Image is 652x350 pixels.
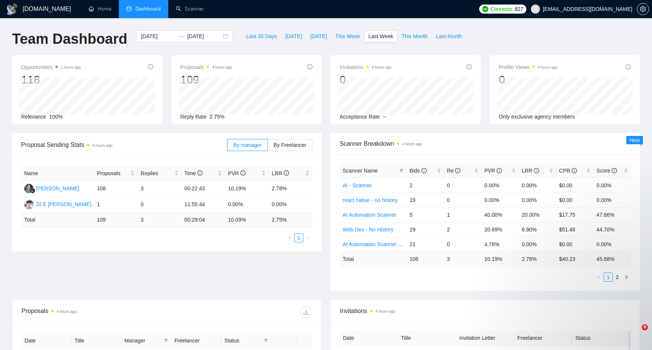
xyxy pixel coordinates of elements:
a: homeHome [89,6,111,12]
span: This Month [401,32,427,40]
time: 2 hours ago [61,65,81,69]
div: 0 [499,72,558,87]
span: -- [383,114,386,120]
span: New [629,137,640,143]
td: 3 [444,251,481,266]
span: filter [164,338,168,343]
span: info-circle [240,170,246,176]
a: ZEZil E [PERSON_NAME] [24,201,91,207]
span: Status [225,336,261,345]
img: upwork-logo.png [482,6,488,12]
a: SL[PERSON_NAME] [24,185,79,191]
th: Invitation Letter [456,331,514,345]
a: react native - no history [343,197,398,203]
span: Bids [410,168,427,174]
img: ZE [24,200,34,209]
span: Manager [125,336,161,345]
span: download [300,309,312,315]
td: 19 [407,193,444,207]
td: 0.00% [481,193,519,207]
td: 00:29:04 [181,213,225,227]
span: Dashboard [135,6,161,12]
span: 100% [49,114,63,120]
td: $17.75 [556,207,594,222]
a: AI Automation Scanner (No History) [343,241,426,247]
span: PVR [228,170,246,176]
span: LRR [272,170,289,176]
span: info-circle [197,170,203,176]
td: 0 [444,237,481,251]
span: filter [262,335,270,346]
button: left [595,273,604,282]
a: 1 [295,234,303,242]
h1: Team Dashboard [12,30,127,48]
iframe: Intercom live chat [626,324,644,342]
span: Proposal Sending Stats [21,140,227,150]
span: Scanner Breakdown [340,139,631,148]
span: left [597,275,601,279]
td: 0.00% [225,197,269,213]
a: Web Dev - No History [343,227,394,233]
th: Replies [138,166,181,181]
th: Proposals [94,166,138,181]
button: right [303,233,312,242]
li: Previous Page [285,233,294,242]
td: 45.68 % [594,251,631,266]
th: Date [22,333,71,348]
a: searchScanner [176,6,204,12]
td: 10.19% [225,181,269,197]
td: 3 [138,213,181,227]
span: filter [398,165,405,176]
td: $ 40.23 [556,251,594,266]
td: 10.19 % [481,251,519,266]
span: 827 [515,5,523,13]
span: info-circle [455,168,460,173]
span: By manager [233,142,261,148]
td: 0.00% [519,178,556,193]
td: Total [21,213,94,227]
td: 108 [407,251,444,266]
li: 2 [613,273,622,282]
td: 10.09 % [225,213,269,227]
img: gigradar-bm.png [30,188,35,193]
span: to [178,33,184,39]
td: 2.75 % [269,213,312,227]
td: 0.00% [519,237,556,251]
div: Zil E [PERSON_NAME] [36,200,91,208]
span: Proposals [180,63,232,72]
span: Re [447,168,461,174]
td: 20.00% [519,207,556,222]
a: setting [637,6,649,12]
span: dashboard [126,6,132,11]
td: 0.00% [594,237,631,251]
a: AI Automation Scanner [343,212,397,218]
td: 0 [444,193,481,207]
span: [DATE] [310,32,327,40]
time: 4 hours ago [375,309,395,313]
th: Status [572,331,630,345]
span: info-circle [466,64,472,69]
span: filter [264,338,268,343]
span: CPR [559,168,577,174]
span: info-circle [626,64,631,69]
time: 4 hours ago [372,65,392,69]
li: Next Page [303,233,312,242]
span: Last Week [368,32,393,40]
span: left [288,236,292,240]
span: info-circle [572,168,577,173]
div: 118 [21,72,81,87]
button: Last 30 Days [242,30,281,42]
span: Invitations [340,63,392,72]
img: logo [6,3,18,15]
a: 2 [613,273,621,281]
td: $0.00 [556,178,594,193]
td: 29 [407,222,444,237]
td: 0.00% [269,197,312,213]
td: Total [340,251,407,266]
button: Last Month [432,30,466,42]
button: This Week [331,30,364,42]
td: 0.00% [481,178,519,193]
span: Only exclusive agency members [499,114,575,120]
span: This Week [335,32,360,40]
span: info-circle [421,168,427,173]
